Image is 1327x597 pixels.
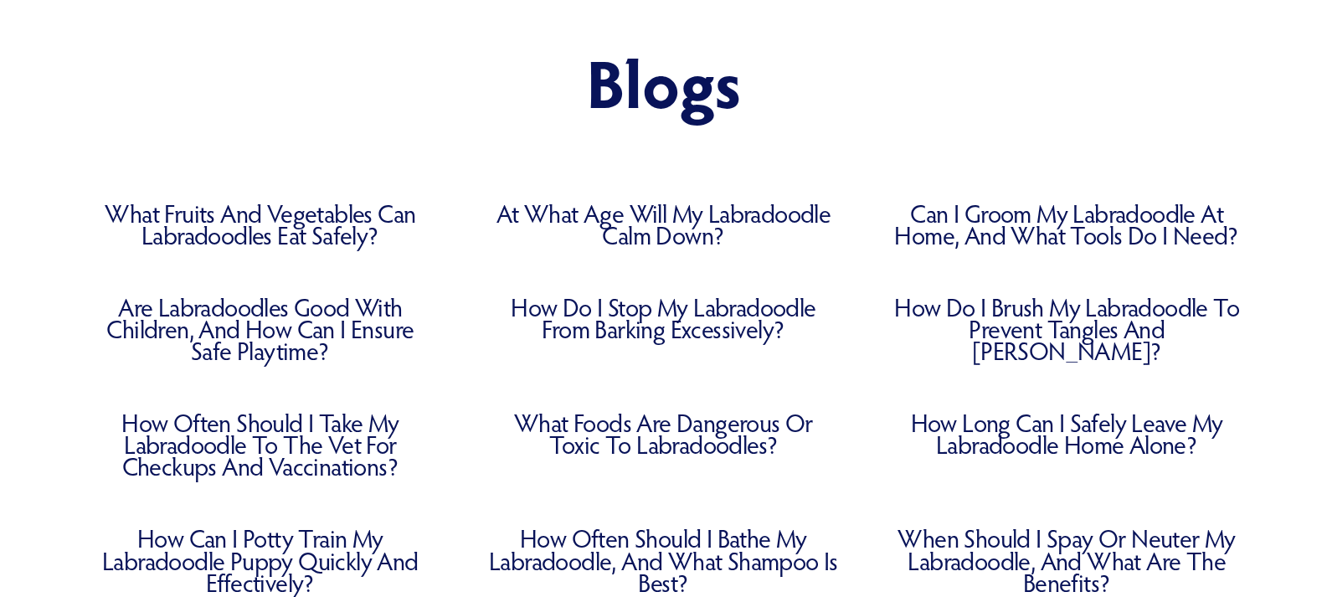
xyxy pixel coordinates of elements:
[890,528,1243,593] a: When Should I Spay or Neuter My Labradoodle, and What Are the Benefits?
[890,296,1243,362] a: How Do I Brush My Labradoodle to Prevent Tangles and [PERSON_NAME]?
[890,412,1243,455] a: How Long Can I Safely Leave My Labradoodle Home Alone?
[890,203,1243,246] a: Can I Groom My Labradoodle at Home, and What Tools Do I Need?
[487,203,841,246] a: At What Age Will My Labradoodle Calm Down?
[487,296,841,340] a: How Do I Stop My Labradoodle from Barking Excessively?
[487,528,841,593] a: How Often Should I Bathe My Labradoodle, and What Shampoo Is Best?
[487,412,841,455] a: What Foods Are Dangerous or Toxic to Labradoodles?
[84,203,437,246] a: What Fruits and Vegetables Can Labradoodles Eat Safely?
[84,528,437,593] a: How Can I Potty Train My Labradoodle Puppy Quickly and Effectively?
[84,45,1243,119] h1: Blogs
[84,412,437,477] a: How Often Should I Take My Labradoodle to the Vet for Checkups and Vaccinations?
[84,296,437,362] a: Are Labradoodles Good with Children, and How Can I Ensure Safe Playtime?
